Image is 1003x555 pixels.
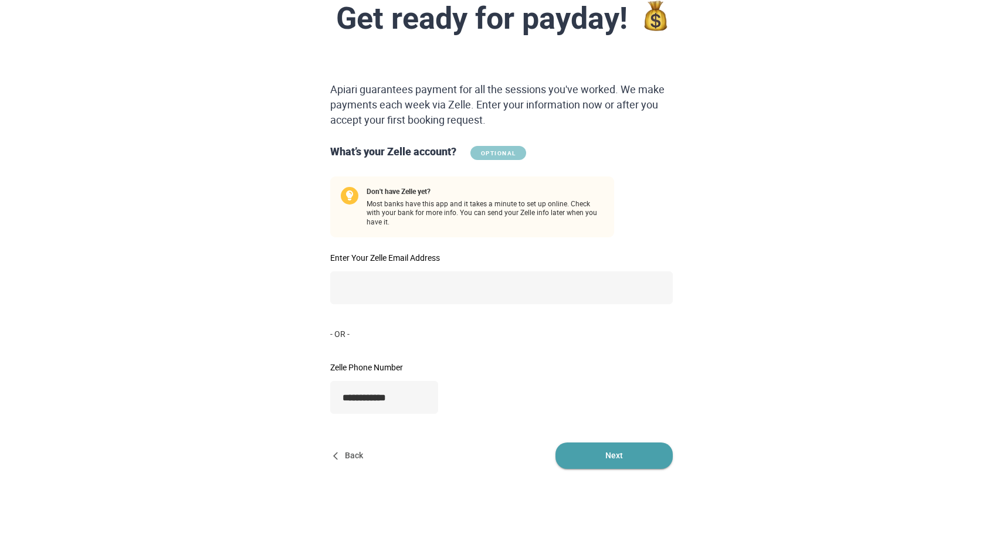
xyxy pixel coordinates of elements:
[341,187,358,205] img: Bulb
[330,363,438,372] label: Zelle Phone Number
[470,146,526,160] span: OPTIONAL
[225,1,778,35] div: Get ready for payday!
[555,442,673,469] button: Next
[367,187,604,196] span: Don't have Zelle yet?
[326,328,677,340] div: - OR -
[326,144,677,160] div: What’s your Zelle account?
[326,82,677,127] div: Apiari guarantees payment for all the sessions you've worked. We make payments each week via Zell...
[330,254,673,262] label: Enter Your Zelle Email Address
[330,442,368,469] button: Back
[644,1,667,31] img: money
[367,187,604,227] span: Most banks have this app and it takes a minute to set up online. Check with your bank for more in...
